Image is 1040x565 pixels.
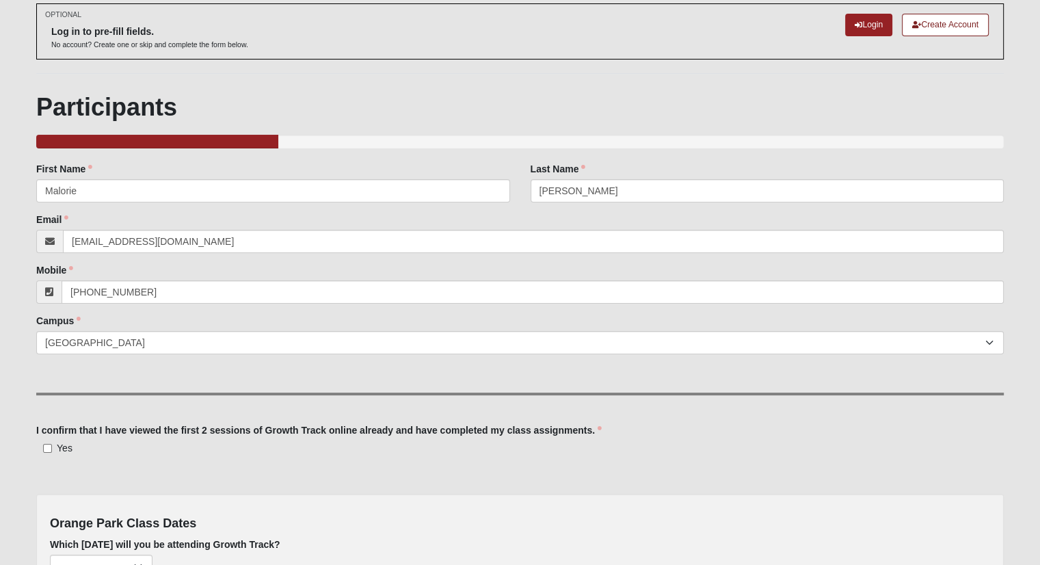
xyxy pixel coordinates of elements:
h1: Participants [36,92,1004,122]
a: Create Account [902,14,989,36]
h4: Orange Park Class Dates [50,516,990,531]
label: Campus [36,314,81,328]
label: Last Name [531,162,586,176]
small: OPTIONAL [45,10,81,20]
p: No account? Create one or skip and complete the form below. [51,40,248,50]
label: First Name [36,162,92,176]
span: Yes [57,443,72,454]
label: Which [DATE] will you be attending Growth Track? [50,538,280,551]
label: Mobile [36,263,73,277]
a: Login [845,14,892,36]
h6: Log in to pre-fill fields. [51,26,248,38]
label: Email [36,213,68,226]
label: I confirm that I have viewed the first 2 sessions of Growth Track online already and have complet... [36,423,602,437]
input: Yes [43,444,52,453]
